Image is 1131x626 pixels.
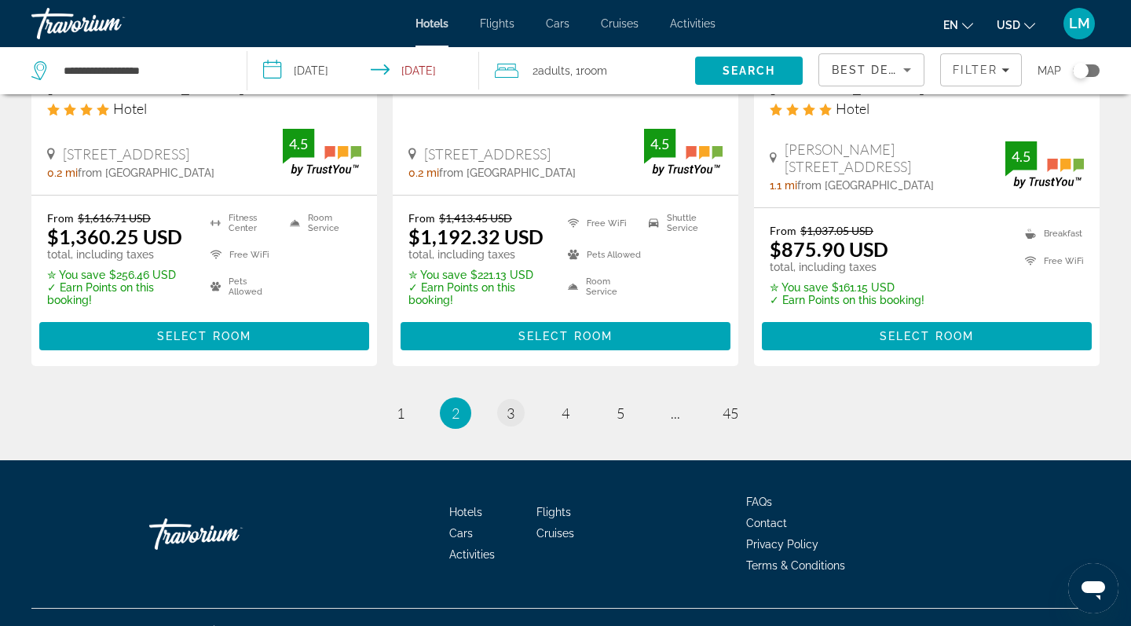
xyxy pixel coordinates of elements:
a: Travorium [31,3,188,44]
button: Travelers: 2 adults, 0 children [479,47,695,94]
ins: $1,192.32 USD [408,225,544,248]
span: Select Room [880,330,974,342]
div: 4 star Hotel [47,100,361,117]
button: Select check in and out date [247,47,479,94]
del: $1,037.05 USD [800,224,873,237]
ins: $1,360.25 USD [47,225,182,248]
div: 4 star Hotel [770,100,1084,117]
p: $221.13 USD [408,269,548,281]
nav: Pagination [31,397,1100,429]
span: 0.2 mi [47,167,78,179]
span: from [GEOGRAPHIC_DATA] [78,167,214,179]
span: ✮ You save [408,269,467,281]
button: Toggle map [1061,64,1100,78]
span: 0.2 mi [408,167,439,179]
li: Free WiFi [203,243,282,266]
a: Hotels [415,17,448,30]
span: 5 [617,405,624,422]
li: Room Service [282,211,361,235]
p: $256.46 USD [47,269,191,281]
del: $1,616.71 USD [78,211,151,225]
a: Select Room [401,325,730,342]
span: From [770,224,796,237]
a: Go Home [149,511,306,558]
span: 45 [723,405,738,422]
a: FAQs [746,496,772,508]
input: Search hotel destination [62,59,223,82]
span: USD [997,19,1020,31]
del: $1,413.45 USD [439,211,512,225]
p: total, including taxes [408,248,548,261]
span: Room [580,64,607,77]
span: from [GEOGRAPHIC_DATA] [797,179,934,192]
a: Flights [480,17,514,30]
img: TrustYou guest rating badge [283,129,361,175]
div: 4.5 [283,134,314,153]
span: ✮ You save [47,269,105,281]
button: Select Room [762,322,1092,350]
p: total, including taxes [47,248,191,261]
a: Select Room [39,325,369,342]
span: Cruises [536,527,574,540]
mat-select: Sort by [832,60,911,79]
a: Hotels [449,506,482,518]
span: Cars [546,17,569,30]
span: en [943,19,958,31]
a: Cars [449,527,473,540]
a: Contact [746,517,787,529]
a: Select Room [762,325,1092,342]
span: From [408,211,435,225]
span: [STREET_ADDRESS] [63,145,189,163]
a: Activities [449,548,495,561]
a: Activities [670,17,716,30]
span: Hotel [836,100,869,117]
span: [PERSON_NAME][STREET_ADDRESS] [785,141,1005,175]
img: TrustYou guest rating badge [644,129,723,175]
li: Breakfast [1017,224,1084,243]
li: Room Service [560,275,642,298]
p: ✓ Earn Points on this booking! [770,294,924,306]
a: Flights [536,506,571,518]
div: 4.5 [1005,147,1037,166]
span: 1.1 mi [770,179,797,192]
span: Adults [538,64,570,77]
span: ✮ You save [770,281,828,294]
li: Free WiFi [560,211,642,235]
span: from [GEOGRAPHIC_DATA] [439,167,576,179]
span: 2 [452,405,459,422]
img: TrustYou guest rating badge [1005,141,1084,188]
li: Fitness Center [203,211,282,235]
span: 4 [562,405,569,422]
span: Filter [953,64,997,76]
div: 4.5 [644,134,675,153]
a: Cruises [601,17,639,30]
span: [STREET_ADDRESS] [424,145,551,163]
span: 3 [507,405,514,422]
p: total, including taxes [770,261,924,273]
button: Search [695,57,803,85]
ins: $875.90 USD [770,237,888,261]
span: Select Room [157,330,251,342]
button: Change currency [997,13,1035,36]
span: Best Deals [832,64,913,76]
span: Terms & Conditions [746,559,845,572]
button: Change language [943,13,973,36]
button: User Menu [1059,7,1100,40]
span: Map [1038,60,1061,82]
span: , 1 [570,60,607,82]
span: From [47,211,74,225]
li: Shuttle Service [641,211,723,235]
a: Privacy Policy [746,538,818,551]
p: ✓ Earn Points on this booking! [408,281,548,306]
